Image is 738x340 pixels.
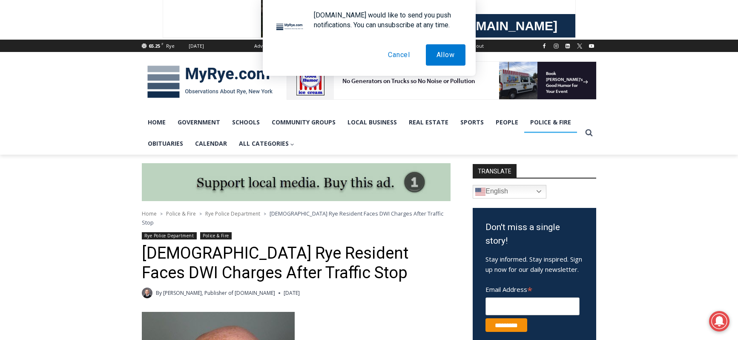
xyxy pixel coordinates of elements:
a: Author image [142,288,152,298]
strong: TRANSLATE [473,164,517,178]
nav: Breadcrumbs [142,209,451,227]
button: Allow [426,44,465,66]
label: Email Address [485,281,580,296]
button: Cancel [377,44,421,66]
span: Intern @ [DOMAIN_NAME] [223,85,395,104]
a: Calendar [189,133,233,154]
time: [DATE] [284,289,300,297]
a: Community Groups [266,112,342,133]
nav: Primary Navigation [142,112,581,155]
div: "At the 10am stand-up meeting, each intern gets a chance to take [PERSON_NAME] and the other inte... [215,0,402,83]
span: > [264,211,266,217]
a: People [490,112,524,133]
a: Book [PERSON_NAME]'s Good Humor for Your Event [253,3,307,39]
span: Open Tues. - Sun. [PHONE_NUMBER] [3,88,83,120]
a: English [473,185,546,199]
a: Police & Fire [166,210,196,217]
button: Child menu of All Categories [233,133,301,154]
a: [PERSON_NAME], Publisher of [DOMAIN_NAME] [163,289,275,297]
a: Schools [226,112,266,133]
span: By [156,289,162,297]
img: support local media, buy this ad [142,163,451,202]
p: Stay informed. Stay inspired. Sign up now for our daily newsletter. [485,254,583,274]
a: Open Tues. - Sun. [PHONE_NUMBER] [0,86,86,106]
a: Police & Fire [524,112,577,133]
span: [DEMOGRAPHIC_DATA] Rye Resident Faces DWI Charges After Traffic Stop [142,210,443,226]
h3: Don't miss a single story! [485,221,583,248]
a: Rye Police Department [205,210,260,217]
button: View Search Form [581,125,597,141]
img: MyRye.com [142,60,278,104]
a: Rye Police Department [142,232,197,239]
a: Obituaries [142,133,189,154]
img: en [475,187,485,197]
h1: [DEMOGRAPHIC_DATA] Rye Resident Faces DWI Charges After Traffic Stop [142,244,451,282]
div: "...watching a master [PERSON_NAME] chef prepare an omakase meal is fascinating dinner theater an... [87,53,121,102]
h4: Book [PERSON_NAME]'s Good Humor for Your Event [259,9,296,33]
a: Home [142,210,157,217]
a: Sports [454,112,490,133]
img: notification icon [273,10,307,44]
span: > [160,211,163,217]
a: Real Estate [403,112,454,133]
a: Government [172,112,226,133]
div: No Generators on Trucks so No Noise or Pollution [56,15,210,23]
span: > [199,211,202,217]
a: Intern @ [DOMAIN_NAME] [205,83,413,106]
a: Home [142,112,172,133]
div: [DOMAIN_NAME] would like to send you push notifications. You can unsubscribe at any time. [307,10,465,30]
a: Local Business [342,112,403,133]
a: Police & Fire [200,232,232,239]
